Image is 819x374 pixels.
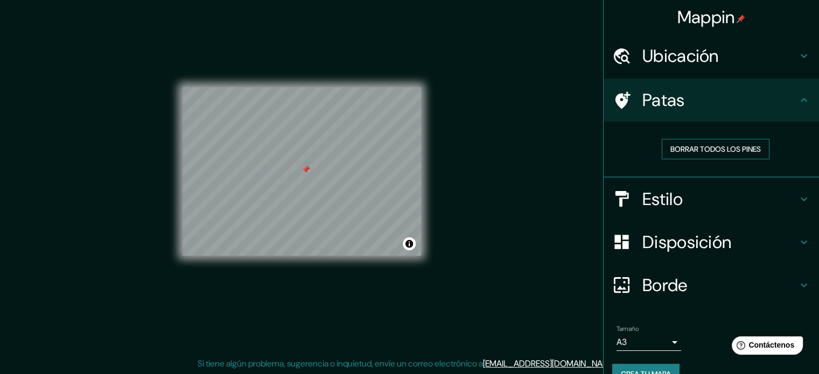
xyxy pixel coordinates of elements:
font: Borde [642,274,688,297]
img: pin-icon.png [737,15,745,23]
div: Patas [604,79,819,122]
a: [EMAIL_ADDRESS][DOMAIN_NAME] [483,358,616,369]
div: Ubicación [604,34,819,77]
font: Mappin [677,6,735,29]
div: Disposición [604,221,819,264]
button: Activar o desactivar atribución [403,237,416,250]
font: Ubicación [642,45,719,67]
font: Si tiene algún problema, sugerencia o inquietud, envíe un correo electrónico a [198,358,483,369]
font: Tamaño [617,324,639,333]
font: A3 [617,336,627,348]
button: Borrar todos los pines [662,139,769,159]
canvas: Mapa [183,87,421,256]
font: Disposición [642,231,731,253]
iframe: Lanzador de widgets de ayuda [723,332,807,362]
div: A3 [617,334,681,351]
font: Patas [642,89,685,111]
font: Borrar todos los pines [670,144,761,154]
div: Borde [604,264,819,307]
font: Estilo [642,188,683,210]
div: Estilo [604,178,819,221]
